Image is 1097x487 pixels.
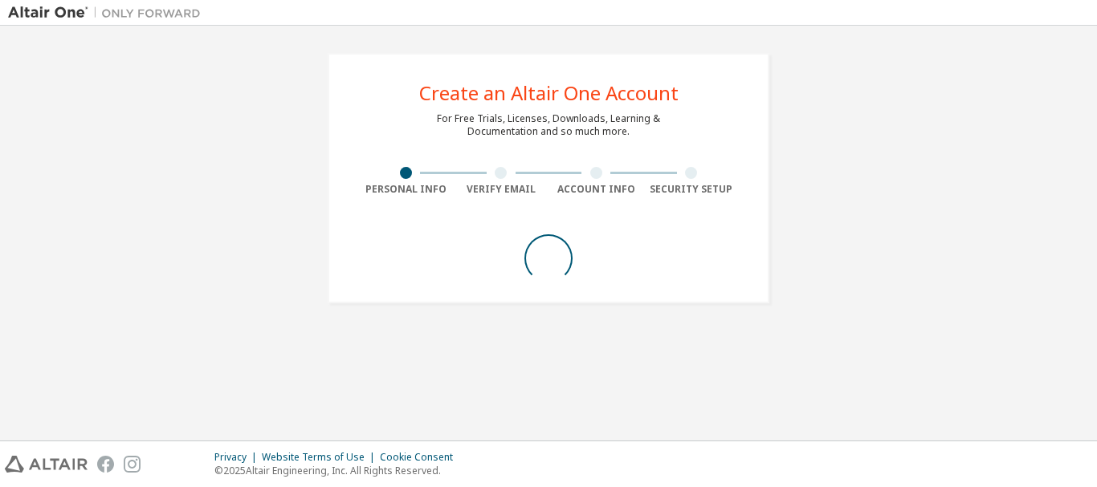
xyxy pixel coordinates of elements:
p: © 2025 Altair Engineering, Inc. All Rights Reserved. [214,464,463,477]
div: Account Info [548,183,644,196]
div: Create an Altair One Account [419,83,679,103]
img: Altair One [8,5,209,21]
div: Security Setup [644,183,740,196]
div: Personal Info [358,183,454,196]
img: altair_logo.svg [5,456,88,473]
img: facebook.svg [97,456,114,473]
div: Verify Email [454,183,549,196]
div: Privacy [214,451,262,464]
img: instagram.svg [124,456,141,473]
div: For Free Trials, Licenses, Downloads, Learning & Documentation and so much more. [437,112,660,138]
div: Website Terms of Use [262,451,380,464]
div: Cookie Consent [380,451,463,464]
